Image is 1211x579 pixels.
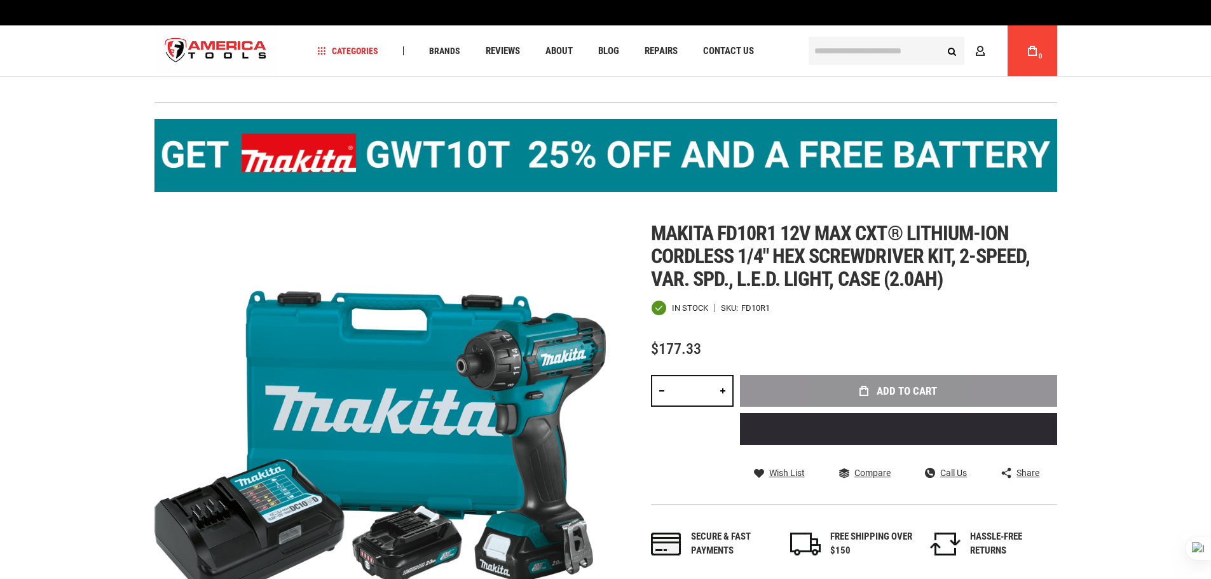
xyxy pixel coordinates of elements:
span: Makita fd10r1 12v max cxt® lithium-ion cordless 1/4" hex screwdriver kit, 2-speed, var. spd., l.e... [651,221,1030,291]
span: Blog [598,46,619,56]
span: Share [1016,468,1039,477]
a: Compare [839,467,891,479]
div: FD10R1 [741,304,770,312]
img: BOGO: Buy the Makita® XGT IMpact Wrench (GWT10T), get the BL4040 4ah Battery FREE! [154,119,1057,192]
a: Brands [423,43,466,60]
span: Categories [317,46,378,55]
a: Repairs [639,43,683,60]
a: Call Us [925,467,967,479]
span: Contact Us [703,46,754,56]
span: Call Us [940,468,967,477]
span: About [545,46,573,56]
img: payments [651,533,681,555]
img: shipping [790,533,821,555]
div: Availability [651,300,708,316]
div: FREE SHIPPING OVER $150 [830,530,913,557]
span: Wish List [769,468,805,477]
span: In stock [672,304,708,312]
a: Blog [592,43,625,60]
img: America Tools [154,27,278,75]
a: Categories [311,43,384,60]
a: 0 [1020,25,1044,76]
a: Contact Us [697,43,760,60]
a: Reviews [480,43,526,60]
div: Secure & fast payments [691,530,774,557]
span: Brands [429,46,460,55]
span: Repairs [645,46,678,56]
span: 0 [1039,53,1043,60]
div: HASSLE-FREE RETURNS [970,530,1053,557]
strong: SKU [721,304,741,312]
a: store logo [154,27,278,75]
span: Reviews [486,46,520,56]
span: $177.33 [651,340,701,358]
button: Search [940,39,964,63]
a: Wish List [754,467,805,479]
span: Compare [854,468,891,477]
a: About [540,43,578,60]
img: returns [930,533,961,555]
